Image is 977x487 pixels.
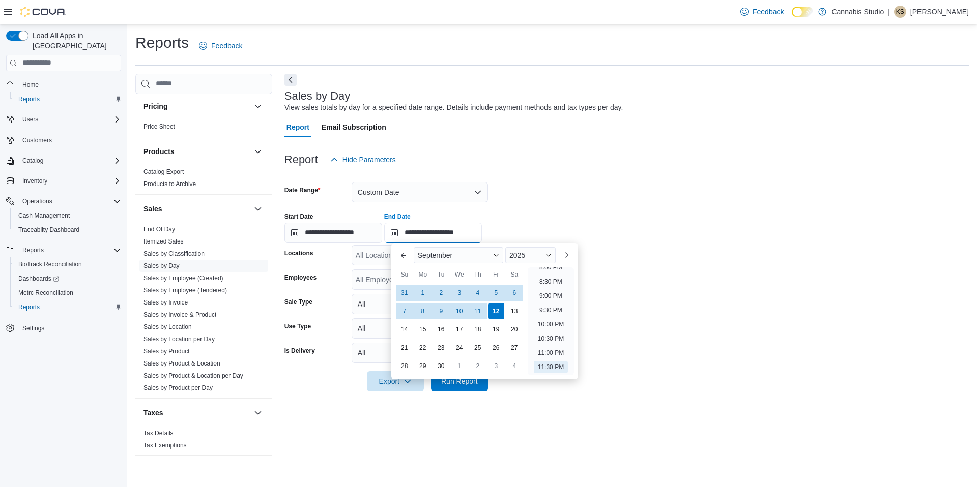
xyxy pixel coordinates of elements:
button: Home [2,77,125,92]
button: Cash Management [10,208,125,223]
span: Sales by Invoice & Product [143,311,216,319]
a: Customers [18,134,56,146]
h3: Sales by Day [284,90,351,102]
div: Button. Open the month selector. September is currently selected. [414,247,503,263]
label: Sale Type [284,298,312,306]
button: Traceabilty Dashboard [10,223,125,237]
span: Cash Management [18,211,70,220]
div: day-24 [451,340,468,356]
button: Settings [2,320,125,335]
div: day-15 [415,321,431,338]
span: Users [22,115,38,124]
button: Next [284,74,297,86]
span: Products to Archive [143,180,196,188]
div: day-5 [488,285,504,301]
button: All [352,343,488,363]
div: day-21 [396,340,413,356]
p: Cannabis Studio [831,6,884,18]
div: day-7 [396,303,413,319]
button: Custom Date [352,182,488,202]
span: Settings [22,324,44,332]
li: 11:30 PM [534,361,568,373]
input: Press the down key to enter a popover containing a calendar. Press the escape key to close the po... [384,223,482,243]
a: Dashboards [14,272,63,285]
div: day-27 [506,340,523,356]
div: day-11 [470,303,486,319]
div: day-4 [506,358,523,374]
div: Products [135,166,272,194]
div: day-26 [488,340,504,356]
h3: Taxes [143,408,163,418]
span: Tax Exemptions [143,441,187,449]
span: Sales by Classification [143,250,205,258]
div: day-3 [488,358,504,374]
button: Products [143,146,250,157]
a: Sales by Product per Day [143,384,213,391]
div: day-6 [506,285,523,301]
span: Itemized Sales [143,237,184,246]
li: 11:00 PM [534,347,568,359]
div: Mo [415,266,431,283]
div: We [451,266,468,283]
span: Metrc Reconciliation [14,287,121,299]
img: Cova [20,7,66,17]
span: September [418,251,452,259]
button: All [352,294,488,314]
span: Sales by Location per Day [143,335,215,343]
div: day-20 [506,321,523,338]
div: day-25 [470,340,486,356]
div: Sa [506,266,523,283]
button: Operations [2,194,125,208]
span: Sales by Product & Location [143,359,220,368]
span: Metrc Reconciliation [18,289,73,297]
a: Reports [14,93,44,105]
span: Catalog [22,157,43,165]
span: BioTrack Reconciliation [14,258,121,270]
button: BioTrack Reconciliation [10,257,125,271]
div: day-16 [433,321,449,338]
a: Home [18,79,43,91]
a: BioTrack Reconciliation [14,258,86,270]
button: Run Report [431,371,488,391]
a: Price Sheet [143,123,175,130]
h1: Reports [135,33,189,53]
span: Reports [22,246,44,254]
div: Katerina Sanchez [894,6,906,18]
button: Next month [558,247,574,263]
div: day-2 [470,358,486,374]
span: Reports [14,93,121,105]
div: View sales totals by day for a specified date range. Details include payment methods and tax type... [284,102,623,113]
div: day-13 [506,303,523,319]
a: Tax Exemptions [143,442,187,449]
a: Settings [18,322,48,334]
button: Taxes [252,407,264,419]
button: Reports [10,300,125,314]
li: 8:30 PM [535,276,566,288]
li: 8:00 PM [535,261,566,273]
a: Sales by Location [143,323,192,330]
span: Tax Details [143,429,174,437]
span: Reports [18,303,40,311]
div: day-3 [451,285,468,301]
span: Sales by Employee (Created) [143,274,223,282]
a: Metrc Reconciliation [14,287,77,299]
a: Sales by Product & Location per Day [143,372,243,379]
span: Reports [18,95,40,103]
button: Inventory [2,174,125,188]
a: Feedback [195,36,246,56]
div: day-4 [470,285,486,301]
a: Sales by Classification [143,250,205,257]
a: Sales by Day [143,262,180,269]
div: Su [396,266,413,283]
div: Tu [433,266,449,283]
div: day-17 [451,321,468,338]
span: Customers [18,134,121,146]
li: 9:00 PM [535,290,566,302]
div: day-1 [415,285,431,301]
a: Tax Details [143,430,174,437]
div: day-10 [451,303,468,319]
div: day-19 [488,321,504,338]
a: Cash Management [14,209,74,222]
